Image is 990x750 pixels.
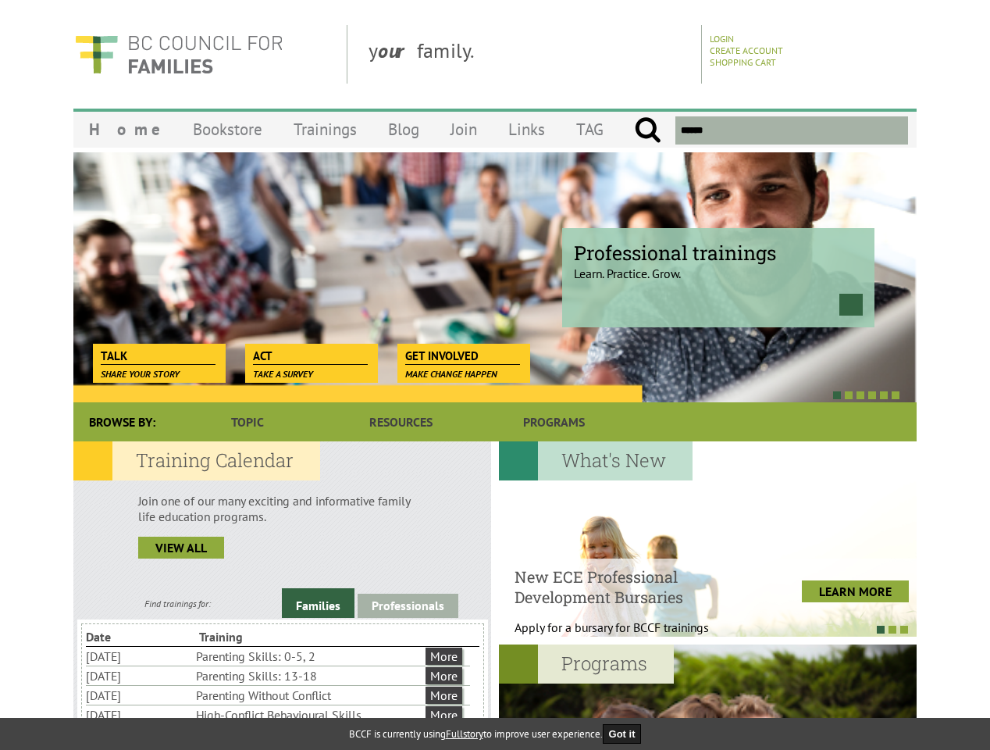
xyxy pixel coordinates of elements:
[356,25,702,84] div: y family.
[245,344,376,366] a: Act Take a survey
[426,687,462,704] a: More
[515,566,748,607] h4: New ECE Professional Development Bursaries
[499,441,693,480] h2: What's New
[493,111,561,148] a: Links
[378,37,417,63] strong: our
[435,111,493,148] a: Join
[405,368,497,380] span: Make change happen
[73,111,177,148] a: Home
[324,402,477,441] a: Resources
[405,348,520,365] span: Get Involved
[138,537,224,559] a: view all
[574,252,863,281] p: Learn. Practice. Grow.
[171,402,324,441] a: Topic
[73,25,284,84] img: BC Council for FAMILIES
[86,647,193,666] li: [DATE]
[446,727,483,741] a: Fullstory
[603,724,642,744] button: Got it
[196,666,422,685] li: Parenting Skills: 13-18
[86,666,193,685] li: [DATE]
[196,686,422,705] li: Parenting Without Conflict
[634,116,661,145] input: Submit
[478,402,631,441] a: Programs
[86,686,193,705] li: [DATE]
[101,348,215,365] span: Talk
[372,111,435,148] a: Blog
[710,33,734,45] a: Login
[86,705,193,724] li: [DATE]
[101,368,180,380] span: Share your story
[196,705,422,724] li: High-Conflict Behavioural Skills
[499,645,674,684] h2: Programs
[397,344,528,366] a: Get Involved Make change happen
[196,647,422,666] li: Parenting Skills: 0-5, 2
[802,580,909,602] a: LEARN MORE
[515,620,748,651] p: Apply for a bursary for BCCF trainings West...
[138,493,426,524] p: Join one of our many exciting and informative family life education programs.
[278,111,372,148] a: Trainings
[426,667,462,684] a: More
[710,56,776,68] a: Shopping Cart
[574,240,863,266] span: Professional trainings
[73,441,320,480] h2: Training Calendar
[177,111,278,148] a: Bookstore
[282,588,354,618] a: Families
[73,598,282,609] div: Find trainings for:
[93,344,223,366] a: Talk Share your story
[426,648,462,665] a: More
[73,402,171,441] div: Browse By:
[86,627,196,646] li: Date
[358,594,458,618] a: Professionals
[710,45,783,56] a: Create Account
[253,368,313,380] span: Take a survey
[561,111,619,148] a: TAG
[426,706,462,723] a: More
[253,348,368,365] span: Act
[199,627,309,646] li: Training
